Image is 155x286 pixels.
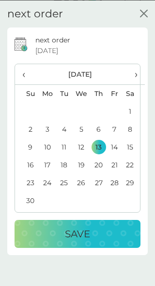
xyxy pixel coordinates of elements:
[38,120,56,138] td: 3
[140,9,148,18] button: close
[72,84,91,103] th: We
[38,84,56,103] th: Mo
[91,84,107,103] th: Th
[56,84,72,103] th: Tu
[56,156,72,174] td: 18
[38,138,56,156] td: 10
[15,191,38,209] td: 30
[91,138,107,156] td: 13
[56,138,72,156] td: 11
[107,156,122,174] td: 21
[91,120,107,138] td: 6
[35,45,58,56] span: [DATE]
[38,64,122,84] th: [DATE]
[15,219,140,247] button: Save
[107,138,122,156] td: 14
[91,174,107,191] td: 27
[15,120,38,138] td: 2
[91,156,107,174] td: 20
[72,138,91,156] td: 12
[122,138,145,156] td: 15
[38,174,56,191] td: 24
[129,64,138,84] span: ›
[107,84,122,103] th: Fr
[22,64,31,84] span: ‹
[72,120,91,138] td: 5
[15,174,38,191] td: 23
[122,120,145,138] td: 8
[122,102,145,120] td: 1
[122,156,145,174] td: 22
[38,156,56,174] td: 17
[107,120,122,138] td: 7
[56,174,72,191] td: 25
[7,7,63,20] h2: next order
[56,120,72,138] td: 4
[122,84,145,103] th: Sa
[65,226,90,241] p: Save
[122,174,145,191] td: 29
[107,174,122,191] td: 28
[15,138,38,156] td: 9
[15,84,38,103] th: Su
[72,156,91,174] td: 19
[72,174,91,191] td: 26
[15,156,38,174] td: 16
[35,34,70,45] p: next order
